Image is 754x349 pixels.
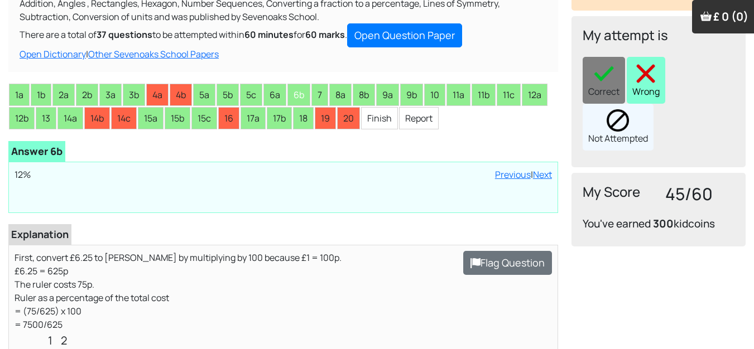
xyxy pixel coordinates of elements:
h4: My attempt is [583,27,734,43]
li: 2b [76,84,98,106]
h4: My Score [583,184,652,200]
li: 3b [123,84,145,106]
a: Open Question Paper [347,23,462,47]
img: block.png [607,109,629,132]
li: Report [399,107,439,129]
li: 5a [193,84,215,106]
h4: You've earned kidcoins [583,217,734,230]
li: Finish [361,107,398,129]
li: 1b [31,84,51,106]
span: £ 0 (0) [713,9,748,24]
li: 4a [146,84,169,106]
li: 14a [57,107,83,129]
li: 14b [84,107,110,129]
li: 7 [311,84,328,106]
li: 18 [293,107,314,129]
div: Not Attempted [583,104,654,151]
div: 2 [57,333,71,347]
li: 12b [9,107,35,129]
li: 6b [287,84,310,106]
div: 1 [43,333,57,347]
li: 9b [400,84,423,106]
a: Open Dictionary [20,48,86,60]
li: 13 [36,107,56,129]
div: | [20,47,547,61]
li: 9a [376,84,399,106]
li: 20 [337,107,360,129]
b: Answer 6b [11,144,63,158]
li: 8b [353,84,375,106]
b: 60 marks [305,28,345,41]
img: Your items in the shopping basket [700,11,712,22]
li: 17b [267,107,292,129]
img: cross40x40.png [635,62,657,85]
li: 15a [138,107,164,129]
li: 5c [240,84,262,106]
b: Explanation [11,227,69,241]
li: 5b [217,84,239,106]
div: Wrong [627,57,665,104]
li: 11a [446,84,470,106]
a: Other Sevenoaks School Papers [88,48,219,60]
li: 15b [165,107,190,129]
li: 3a [99,84,122,106]
b: 37 questions [97,28,152,41]
a: Next [533,168,552,181]
div: | [495,168,552,181]
p: 12% [15,168,552,181]
li: 4b [170,84,192,106]
h3: 45/60 [665,184,734,204]
li: 10 [424,84,445,106]
li: 6a [263,84,286,106]
li: 15c [191,107,217,129]
li: 14c [111,107,137,129]
li: 16 [218,107,239,129]
a: Previous [495,168,531,181]
b: 300 [653,216,674,231]
li: 2a [52,84,75,106]
li: 11c [497,84,521,106]
li: 8a [329,84,352,106]
li: 17a [241,107,266,129]
b: 60 minutes [244,28,294,41]
li: 19 [315,107,336,129]
button: Flag Question [463,251,552,275]
li: 12a [522,84,548,106]
li: 1a [9,84,30,106]
li: 11b [472,84,496,106]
